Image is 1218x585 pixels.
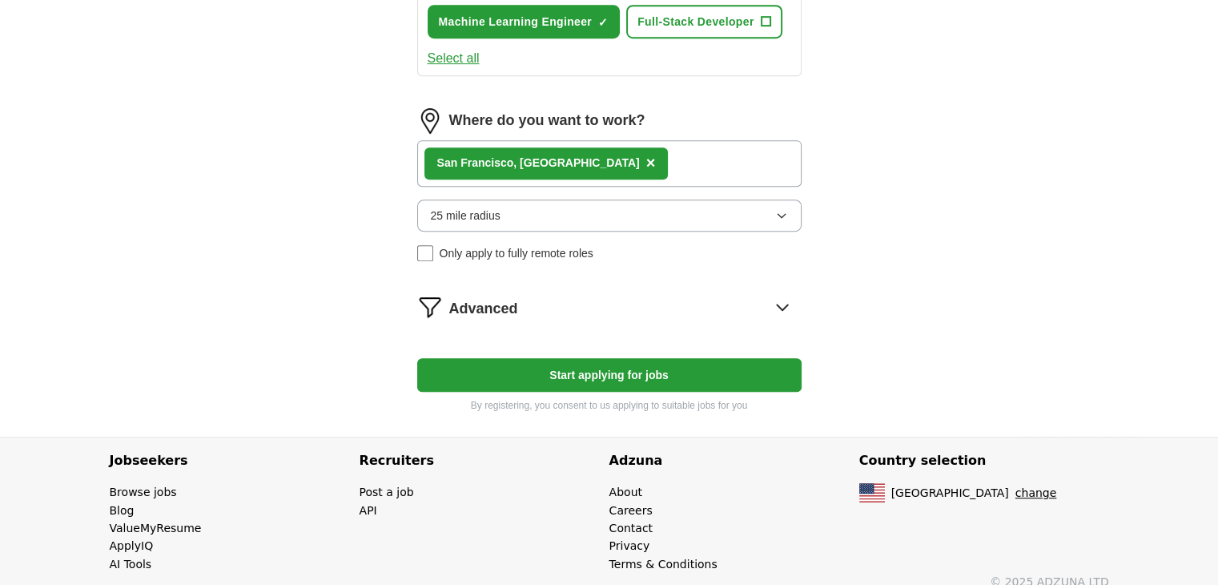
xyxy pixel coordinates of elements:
span: Only apply to fully remote roles [440,244,593,262]
button: Start applying for jobs [417,358,802,392]
img: location.png [417,108,443,134]
label: Where do you want to work? [449,109,645,132]
img: filter [417,294,443,320]
a: Browse jobs [110,486,177,498]
a: Careers [609,504,653,517]
span: 25 mile radius [431,207,500,224]
button: change [1015,484,1057,502]
span: Machine Learning Engineer [439,13,593,30]
a: ValueMyResume [110,522,202,535]
img: US flag [859,483,885,502]
strong: San Fr [437,156,472,169]
button: 25 mile radius [417,200,802,232]
div: ancisco, [GEOGRAPHIC_DATA] [437,154,640,171]
span: Advanced [449,297,518,321]
a: Privacy [609,539,650,552]
input: Only apply to fully remote roles [417,245,433,261]
span: ✓ [598,16,608,29]
h4: Country selection [859,438,1109,484]
a: Contact [609,522,653,535]
a: Terms & Conditions [609,558,718,571]
a: API [360,504,377,517]
button: Machine Learning Engineer✓ [428,5,621,38]
span: × [646,154,656,171]
a: About [609,486,642,498]
a: AI Tools [110,558,152,571]
a: ApplyIQ [110,539,154,552]
span: Full-Stack Developer [637,13,754,30]
button: Full-Stack Developer [626,5,782,38]
span: [GEOGRAPHIC_DATA] [891,484,1009,502]
a: Blog [110,504,135,517]
button: Select all [428,48,480,69]
a: Post a job [360,486,414,498]
p: By registering, you consent to us applying to suitable jobs for you [417,398,802,414]
button: × [646,151,656,176]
